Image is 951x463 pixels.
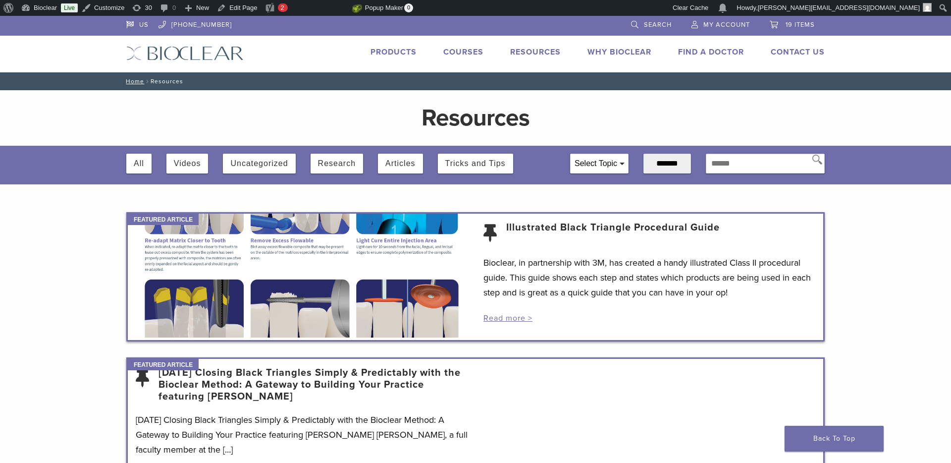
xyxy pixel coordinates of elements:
[123,78,144,85] a: Home
[245,106,706,130] h1: Resources
[443,47,483,57] a: Courses
[785,426,884,452] a: Back To Top
[786,21,815,29] span: 19 items
[644,21,672,29] span: Search
[571,154,628,173] div: Select Topic
[61,3,78,12] a: Live
[510,47,561,57] a: Resources
[230,154,288,174] button: Uncategorized
[126,16,149,31] a: US
[445,154,506,174] button: Tricks and Tips
[770,16,815,31] a: 19 items
[631,16,672,31] a: Search
[404,3,413,12] span: 0
[385,154,415,174] button: Articles
[370,47,417,57] a: Products
[771,47,825,57] a: Contact Us
[119,72,832,90] nav: Resources
[678,47,744,57] a: Find A Doctor
[483,313,532,323] a: Read more >
[297,2,352,14] img: Views over 48 hours. Click for more Jetpack Stats.
[144,79,151,84] span: /
[136,412,468,457] p: [DATE] Closing Black Triangles Simply & Predictably with the Bioclear Method: A Gateway to Buildi...
[126,46,244,60] img: Bioclear
[483,255,815,300] p: Bioclear, in partnership with 3M, has created a handy illustrated Class II procedural guide. This...
[158,16,232,31] a: [PHONE_NUMBER]
[281,4,284,11] span: 2
[587,47,651,57] a: Why Bioclear
[506,222,720,245] a: Illustrated Black Triangle Procedural Guide
[758,4,920,11] span: [PERSON_NAME][EMAIL_ADDRESS][DOMAIN_NAME]
[174,154,201,174] button: Videos
[158,367,468,403] a: [DATE] Closing Black Triangles Simply & Predictably with the Bioclear Method: A Gateway to Buildi...
[134,154,144,174] button: All
[703,21,750,29] span: My Account
[691,16,750,31] a: My Account
[318,154,356,174] button: Research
